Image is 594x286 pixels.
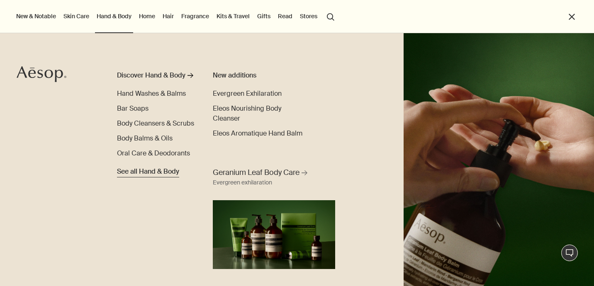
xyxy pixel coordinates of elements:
span: Geranium Leaf Body Care [213,167,299,178]
div: Discover Hand & Body [117,70,185,80]
a: Home [137,11,157,22]
a: Hand & Body [95,11,133,22]
span: See all Hand & Body [117,167,179,177]
a: Aesop [15,64,68,87]
a: See all Hand & Body [117,163,179,177]
button: Open search [323,8,338,24]
div: Evergreen exhilaration [213,178,272,188]
span: Eleos Nourishing Body Cleanser [213,104,281,123]
button: New & Notable [15,11,58,22]
a: Body Balms & Oils [117,133,173,143]
a: Evergreen Exhilaration [213,89,282,99]
a: Kits & Travel [215,11,251,22]
a: Oral Care & Deodorants [117,148,190,158]
a: Geranium Leaf Body Care Evergreen exhilarationFull range of Geranium Leaf products displaying aga... [211,165,337,269]
svg: Aesop [17,66,66,82]
button: Live Assistance [561,245,578,261]
a: Body Cleansers & Scrubs [117,119,194,128]
a: Hair [161,11,175,22]
span: Body Balms & Oils [117,134,173,143]
button: Close the Menu [567,12,577,22]
a: Eleos Nourishing Body Cleanser [213,104,308,124]
a: Skin Care [62,11,91,22]
button: Stores [298,11,319,22]
div: New additions [213,70,308,80]
a: Hand Washes & Balms [117,89,186,99]
a: Read [276,11,294,22]
a: Bar Soaps [117,104,148,114]
a: Fragrance [180,11,211,22]
span: Evergreen Exhilaration [213,89,282,98]
span: Hand Washes & Balms [117,89,186,98]
a: Discover Hand & Body [117,70,195,84]
a: Eleos Aromatique Hand Balm [213,128,302,138]
span: Eleos Aromatique Hand Balm [213,129,302,138]
span: Oral Care & Deodorants [117,149,190,158]
span: Bar Soaps [117,104,148,113]
a: Gifts [256,11,272,22]
span: Body Cleansers & Scrubs [117,119,194,128]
